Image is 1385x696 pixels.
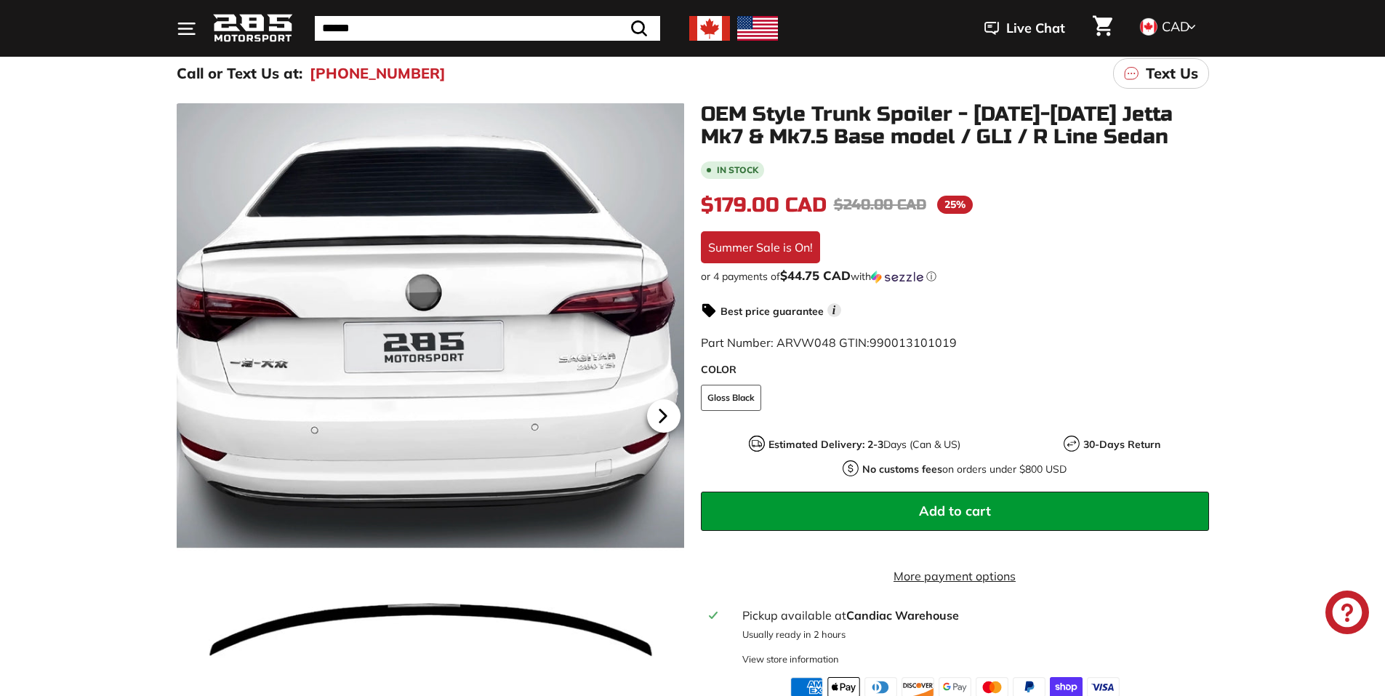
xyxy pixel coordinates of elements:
[1006,19,1065,38] span: Live Chat
[768,438,883,451] strong: Estimated Delivery: 2-3
[1146,63,1198,84] p: Text Us
[834,196,926,214] span: $240.00 CAD
[919,503,991,519] span: Add to cart
[701,362,1209,377] label: COLOR
[720,305,824,318] strong: Best price guarantee
[742,652,839,666] div: View store information
[315,16,660,41] input: Search
[827,303,841,317] span: i
[871,271,923,284] img: Sezzle
[701,335,957,350] span: Part Number: ARVW048 GTIN:
[1321,591,1373,638] inbox-online-store-chat: Shopify online store chat
[701,567,1209,585] a: More payment options
[862,463,942,476] strong: No customs fees
[177,63,302,84] p: Call or Text Us at:
[717,166,758,175] b: In stock
[1162,18,1189,35] span: CAD
[862,462,1067,477] p: on orders under $800 USD
[742,607,1200,624] div: Pickup available at
[1083,438,1160,451] strong: 30-Days Return
[846,608,959,623] strong: Candiac Warehouse
[1084,4,1121,53] a: Cart
[742,628,1200,641] p: Usually ready in 2 hours
[1113,58,1209,89] a: Text Us
[870,335,957,350] span: 990013101019
[701,492,1209,531] button: Add to cart
[701,103,1209,148] h1: OEM Style Trunk Spoiler - [DATE]-[DATE] Jetta Mk7 & Mk7.5 Base model / GLI / R Line Sedan
[937,196,973,214] span: 25%
[213,12,293,46] img: Logo_285_Motorsport_areodynamics_components
[701,269,1209,284] div: or 4 payments of$44.75 CADwithSezzle Click to learn more about Sezzle
[780,268,851,283] span: $44.75 CAD
[701,269,1209,284] div: or 4 payments of with
[966,10,1084,47] button: Live Chat
[701,231,820,263] div: Summer Sale is On!
[701,193,827,217] span: $179.00 CAD
[310,63,446,84] a: [PHONE_NUMBER]
[768,437,960,452] p: Days (Can & US)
